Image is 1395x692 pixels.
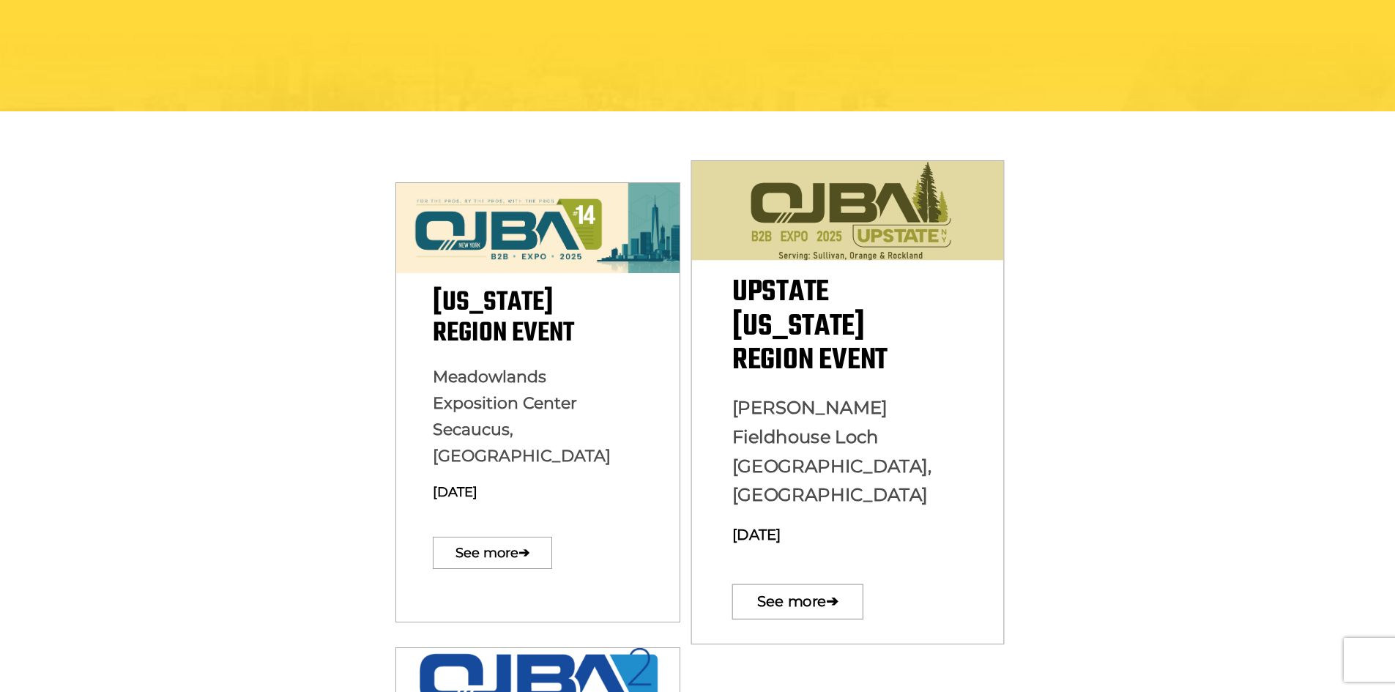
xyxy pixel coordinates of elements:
[732,397,932,506] span: [PERSON_NAME] Fieldhouse Loch [GEOGRAPHIC_DATA], [GEOGRAPHIC_DATA]
[732,269,888,383] span: Upstate [US_STATE] Region Event
[732,584,863,619] a: See more➔
[433,367,611,466] span: Meadowlands Exposition Center Secaucus, [GEOGRAPHIC_DATA]
[433,282,574,354] span: [US_STATE] Region Event
[732,526,781,543] span: [DATE]
[518,530,529,576] span: ➔
[433,537,552,569] a: See more➔
[433,484,477,500] span: [DATE]
[826,576,838,627] span: ➔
